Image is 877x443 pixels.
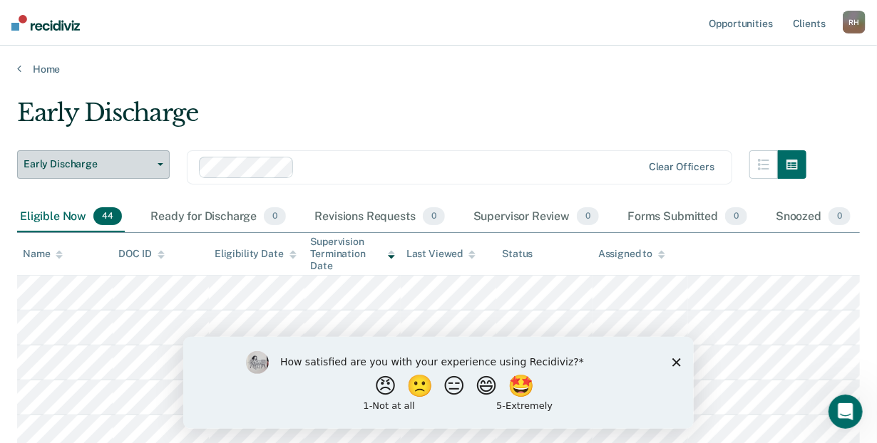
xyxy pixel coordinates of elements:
div: Forms Submitted0 [625,202,750,233]
div: Eligible Now44 [17,202,125,233]
a: Home [17,63,860,75]
div: Eligibility Date [215,248,297,260]
div: Name [23,248,63,260]
div: Snoozed0 [773,202,853,233]
span: Early Discharge [24,158,152,170]
button: RH [843,11,866,33]
div: R H [843,11,866,33]
div: Assigned to [598,248,665,260]
span: 0 [829,207,851,226]
div: Ready for Discharge0 [148,202,289,233]
span: 0 [264,207,286,226]
div: Status [502,248,533,260]
div: Supervisor Review0 [471,202,602,233]
div: DOC ID [118,248,164,260]
div: Revisions Requests0 [312,202,447,233]
span: 0 [725,207,747,226]
div: Last Viewed [406,248,476,260]
span: 0 [577,207,599,226]
button: Early Discharge [17,150,170,179]
span: 44 [93,207,122,226]
span: 0 [423,207,445,226]
img: Recidiviz [11,15,80,31]
div: Supervision Termination Date [310,236,394,271]
div: Early Discharge [17,98,806,139]
div: Clear officers [649,161,714,173]
iframe: Survey by Kim from Recidiviz [183,337,694,429]
iframe: Intercom live chat [829,395,863,429]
